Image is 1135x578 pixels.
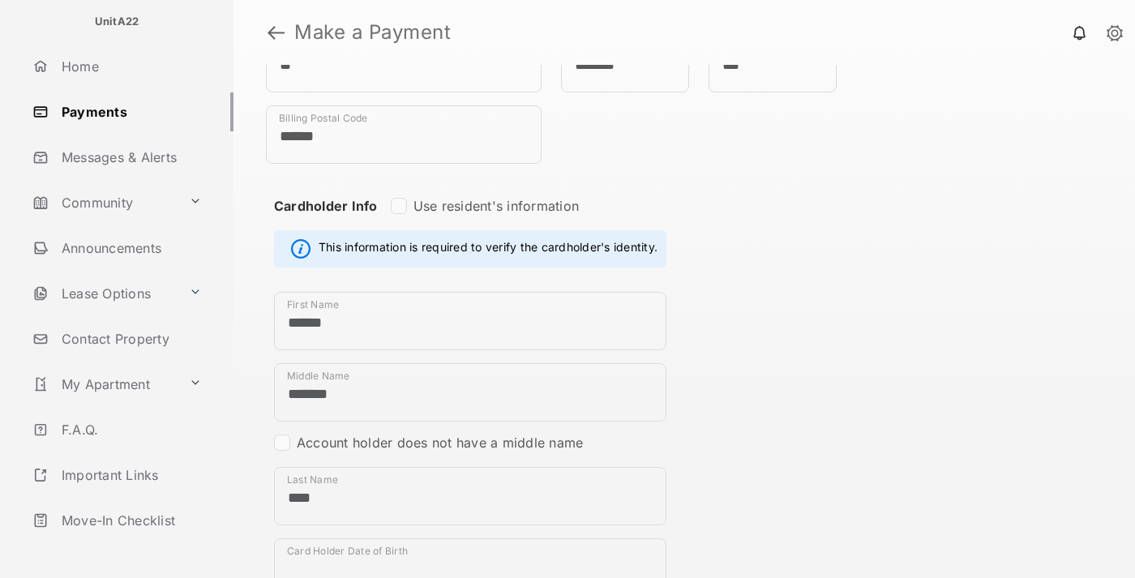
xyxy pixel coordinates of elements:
a: Important Links [26,456,208,495]
a: Home [26,47,233,86]
p: UnitA22 [95,14,139,30]
a: Payments [26,92,233,131]
label: Use resident's information [413,198,579,214]
a: Messages & Alerts [26,138,233,177]
a: Announcements [26,229,233,268]
a: Community [26,183,182,222]
strong: Make a Payment [294,23,451,42]
a: My Apartment [26,365,182,404]
span: This information is required to verify the cardholder's identity. [319,239,657,259]
a: Lease Options [26,274,182,313]
a: F.A.Q. [26,410,233,449]
a: Contact Property [26,319,233,358]
strong: Cardholder Info [274,198,378,243]
a: Move-In Checklist [26,501,233,540]
label: Account holder does not have a middle name [297,435,583,451]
